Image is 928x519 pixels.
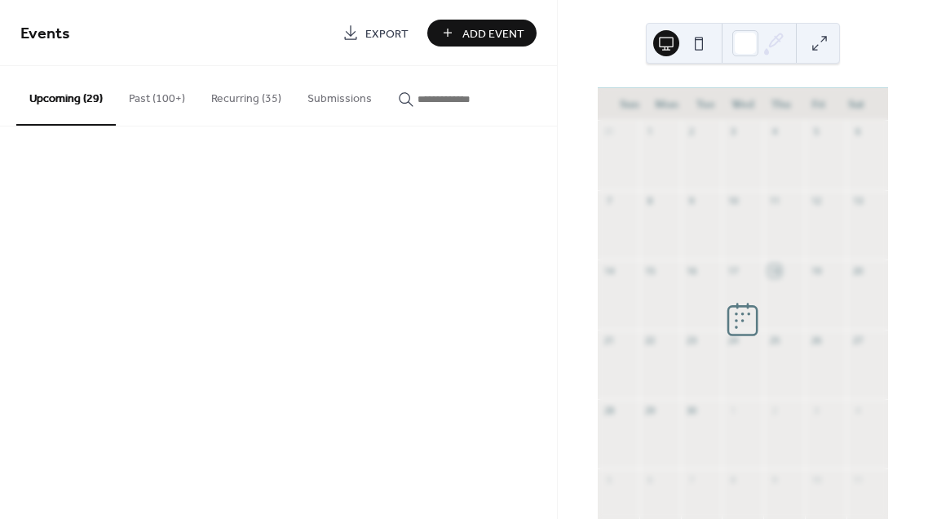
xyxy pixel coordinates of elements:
[603,473,615,486] div: 5
[727,195,739,207] div: 10
[851,473,864,486] div: 11
[851,404,864,416] div: 4
[768,404,780,416] div: 2
[427,20,537,47] button: Add Event
[16,66,116,126] button: Upcoming (29)
[686,404,698,416] div: 30
[768,126,780,138] div: 4
[810,195,822,207] div: 12
[727,126,739,138] div: 3
[727,404,739,416] div: 1
[644,473,656,486] div: 6
[762,88,799,121] div: Thu
[727,264,739,277] div: 17
[799,88,837,121] div: Fri
[611,88,648,121] div: Sun
[603,335,615,347] div: 21
[810,335,822,347] div: 26
[330,20,421,47] a: Export
[294,66,385,124] button: Submissions
[686,126,698,138] div: 2
[768,335,780,347] div: 25
[768,264,780,277] div: 18
[648,88,686,121] div: Mon
[644,335,656,347] div: 22
[724,88,762,121] div: Wed
[851,335,864,347] div: 27
[810,404,822,416] div: 3
[810,126,822,138] div: 5
[686,88,723,121] div: Tue
[644,195,656,207] div: 8
[851,195,864,207] div: 13
[686,264,698,277] div: 16
[644,126,656,138] div: 1
[603,264,615,277] div: 14
[644,404,656,416] div: 29
[810,473,822,486] div: 10
[365,25,409,42] span: Export
[20,18,70,50] span: Events
[603,404,615,416] div: 28
[851,264,864,277] div: 20
[603,126,615,138] div: 31
[686,335,698,347] div: 23
[198,66,294,124] button: Recurring (35)
[644,264,656,277] div: 15
[768,473,780,486] div: 9
[603,195,615,207] div: 7
[686,195,698,207] div: 9
[686,473,698,486] div: 7
[837,88,875,121] div: Sat
[727,335,739,347] div: 24
[116,66,198,124] button: Past (100+)
[768,195,780,207] div: 11
[810,264,822,277] div: 19
[462,25,524,42] span: Add Event
[727,473,739,486] div: 8
[851,126,864,138] div: 6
